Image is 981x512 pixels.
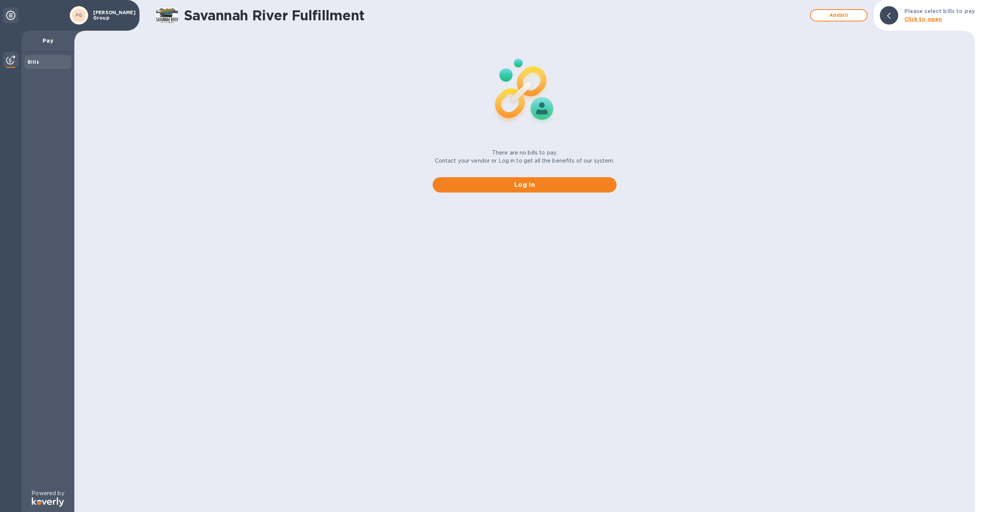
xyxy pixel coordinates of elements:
img: Logo [32,497,64,507]
b: Please select bills to pay [904,8,975,14]
h1: Savannah River Fulfillment [184,7,806,23]
p: Powered by [31,489,64,497]
b: Click to open [904,16,942,22]
b: Bills [28,59,39,65]
b: PG [75,12,83,18]
span: Log in [439,180,610,189]
p: [PERSON_NAME] Group [93,10,131,21]
span: Add bill [817,11,861,20]
p: There are no bills to pay. Contact your vendor or Log in to get all the benefits of our system. [435,149,615,165]
p: Pay [28,37,68,44]
button: Log in [433,177,617,193]
button: Addbill [810,9,868,21]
